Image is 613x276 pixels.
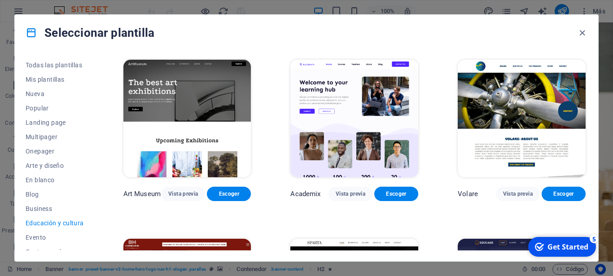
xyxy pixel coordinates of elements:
span: Evento [26,234,84,241]
span: Landing page [26,119,84,126]
button: 3 [21,238,32,240]
button: Vista previa [161,187,205,201]
span: Educación y cultura [26,219,84,227]
span: Mis plantillas [26,76,84,83]
span: Popular [26,105,84,112]
button: Escoger [207,187,251,201]
button: Arte y diseño [26,158,84,173]
button: Escoger [374,187,418,201]
button: Onepager [26,144,84,158]
span: Blog [26,191,84,198]
button: Popular [26,101,84,115]
button: Gastronomía [26,245,84,259]
div: Get Started [21,9,62,18]
button: Escoger [542,187,586,201]
button: 1 [21,216,32,219]
span: Vista previa [336,190,365,197]
span: Gastronomía [26,248,84,255]
span: Multipager [26,133,84,140]
span: Escoger [381,190,411,197]
p: Art Museum [123,189,161,198]
button: Blog [26,187,84,202]
span: Todas las plantillas [26,61,84,69]
span: Vista previa [168,190,198,197]
button: Educación y cultura [26,216,84,230]
button: Nueva [26,87,84,101]
span: Escoger [214,190,244,197]
p: Volare [458,189,478,198]
button: En blanco [26,173,84,187]
button: Evento [26,230,84,245]
span: Arte y diseño [26,162,84,169]
span: Nueva [26,90,84,97]
img: Academix [290,60,418,177]
button: Business [26,202,84,216]
img: Art Museum [123,60,251,177]
img: Volare [458,60,586,177]
span: En blanco [26,176,84,184]
h4: Seleccionar plantilla [26,26,154,40]
span: Vista previa [503,190,533,197]
button: Vista previa [328,187,372,201]
button: Todas las plantillas [26,58,84,72]
span: Business [26,205,84,212]
div: 5 [63,1,72,10]
span: Escoger [549,190,578,197]
button: Landing page [26,115,84,130]
span: Onepager [26,148,84,155]
div: Get Started 5 items remaining, 0% complete [2,4,70,23]
button: 2 [21,227,32,229]
p: Academix [290,189,320,198]
button: Vista previa [496,187,540,201]
button: Multipager [26,130,84,144]
button: Mis plantillas [26,72,84,87]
